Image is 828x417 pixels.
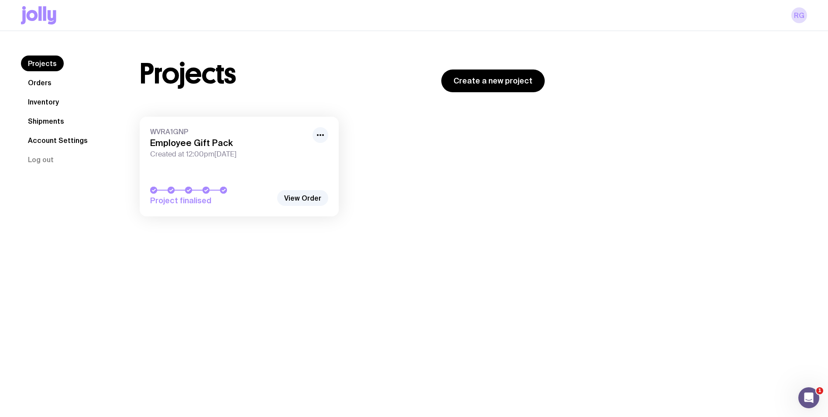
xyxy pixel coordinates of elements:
a: Shipments [21,113,71,129]
a: Orders [21,75,58,90]
span: Created at 12:00pm[DATE] [150,150,307,159]
span: WVRA1GNP [150,127,307,136]
span: Project finalised [150,195,272,206]
button: Log out [21,152,61,167]
a: Projects [21,56,64,71]
a: Inventory [21,94,66,110]
a: Account Settings [21,132,95,148]
a: Create a new project [441,69,545,92]
h3: Employee Gift Pack [150,138,307,148]
span: 1 [816,387,823,394]
iframe: Intercom live chat [798,387,819,408]
a: RG [791,7,807,23]
a: View Order [277,190,328,206]
h1: Projects [140,60,236,88]
a: WVRA1GNPEmployee Gift PackCreated at 12:00pm[DATE]Project finalised [140,117,339,216]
